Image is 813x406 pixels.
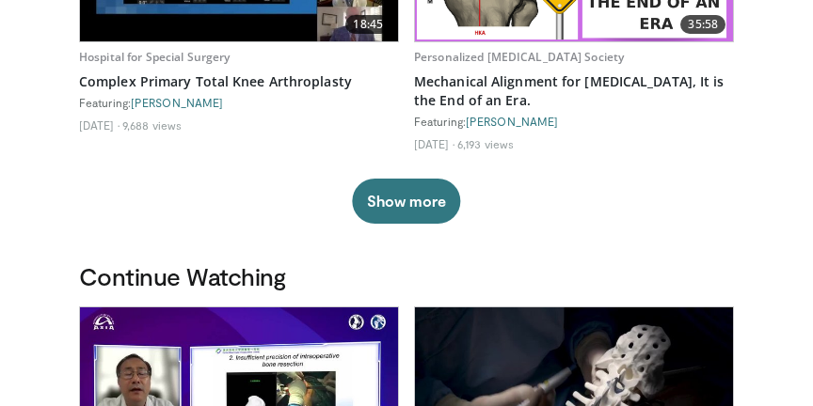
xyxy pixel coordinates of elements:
a: Hospital for Special Surgery [79,49,230,65]
div: Featuring: [79,95,399,110]
a: [PERSON_NAME] [466,115,558,128]
li: 9,688 views [122,117,182,133]
a: Mechanical Alignment for [MEDICAL_DATA], It is the End of an Era. [414,72,734,110]
a: [PERSON_NAME] [131,96,223,109]
li: [DATE] [79,117,120,133]
div: Featuring: [414,114,734,129]
a: Complex Primary Total Knee Arthroplasty [79,72,399,91]
li: 6,193 views [457,136,514,151]
button: Show more [352,179,460,224]
span: 18:45 [345,15,391,34]
a: Personalized [MEDICAL_DATA] Society [414,49,624,65]
span: 35:58 [680,15,725,34]
li: [DATE] [414,136,454,151]
h3: Continue Watching [79,261,734,291]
